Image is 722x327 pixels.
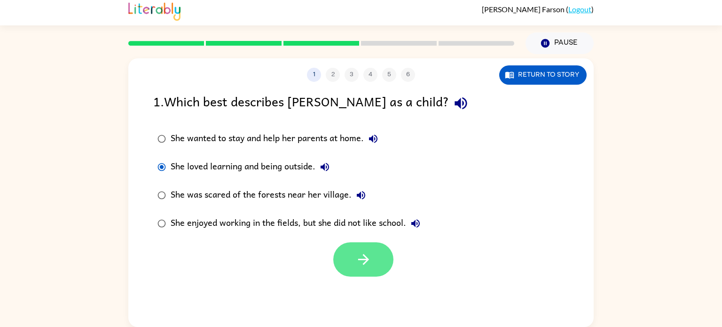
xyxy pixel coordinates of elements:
[171,186,370,205] div: She was scared of the forests near her village.
[364,129,383,148] button: She wanted to stay and help her parents at home.
[499,65,587,85] button: Return to story
[171,214,425,233] div: She enjoyed working in the fields, but she did not like school.
[568,5,591,14] a: Logout
[406,214,425,233] button: She enjoyed working in the fields, but she did not like school.
[171,158,334,176] div: She loved learning and being outside.
[526,32,594,54] button: Pause
[482,5,594,14] div: ( )
[307,68,321,82] button: 1
[352,186,370,205] button: She was scared of the forests near her village.
[482,5,566,14] span: [PERSON_NAME] Farson
[153,91,569,115] div: 1 . Which best describes [PERSON_NAME] as a child?
[315,158,334,176] button: She loved learning and being outside.
[171,129,383,148] div: She wanted to stay and help her parents at home.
